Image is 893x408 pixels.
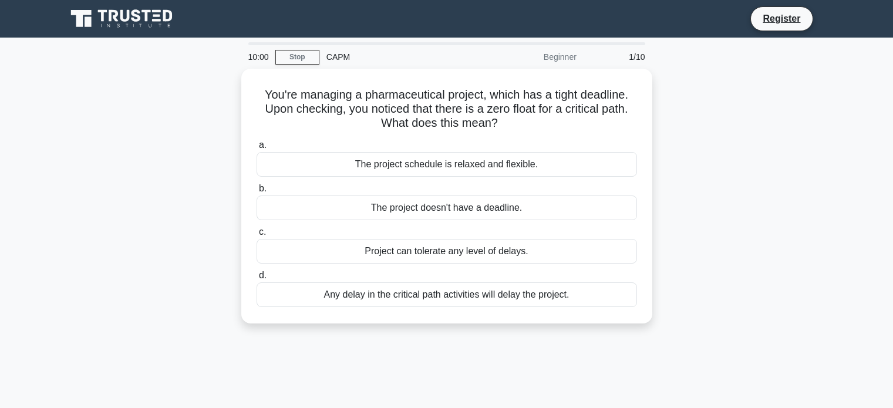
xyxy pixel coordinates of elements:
a: Register [756,11,807,26]
div: Project can tolerate any level of delays. [257,239,637,264]
span: d. [259,270,267,280]
div: Beginner [481,45,584,69]
div: The project schedule is relaxed and flexible. [257,152,637,177]
div: 10:00 [241,45,275,69]
div: Any delay in the critical path activities will delay the project. [257,282,637,307]
a: Stop [275,50,319,65]
div: 1/10 [584,45,652,69]
h5: You're managing a pharmaceutical project, which has a tight deadline. Upon checking, you noticed ... [255,87,638,131]
span: b. [259,183,267,193]
span: c. [259,227,266,237]
span: a. [259,140,267,150]
div: CAPM [319,45,481,69]
div: The project doesn't have a deadline. [257,195,637,220]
